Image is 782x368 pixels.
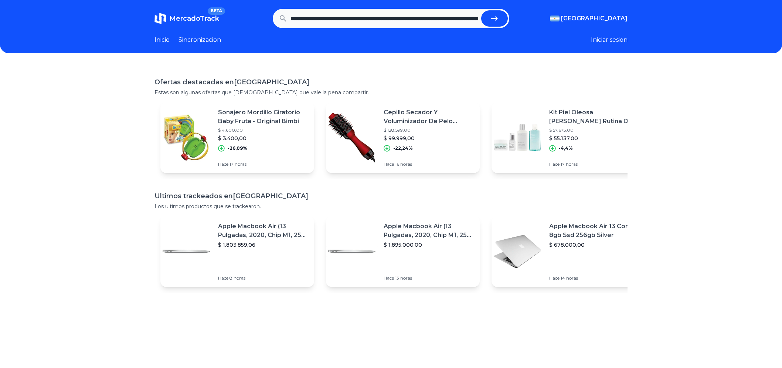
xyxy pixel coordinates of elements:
[384,275,474,281] p: Hace 13 horas
[549,108,639,126] p: Kit Piel Oleosa [PERSON_NAME] Rutina De Tratamiento Facial
[326,102,480,173] a: Featured imageCepillo Secador Y Voluminizador De Pelo Revlon Rvdr5222rla2a$ 128.599,00$ 99.999,00...
[591,36,628,44] button: Iniciar sesion
[549,241,639,249] p: $ 678.000,00
[160,216,314,287] a: Featured imageApple Macbook Air (13 Pulgadas, 2020, Chip M1, 256 Gb De Ssd, 8 Gb De Ram) - Plata$...
[549,222,639,240] p: Apple Macbook Air 13 Core I5 8gb Ssd 256gb Silver
[384,161,474,167] p: Hace 16 horas
[218,161,308,167] p: Hace 17 horas
[549,161,639,167] p: Hace 17 horas
[154,13,219,24] a: MercadoTrackBETA
[154,191,628,201] h1: Ultimos trackeados en [GEOGRAPHIC_DATA]
[208,7,225,15] span: BETA
[154,77,628,87] h1: Ofertas destacadas en [GEOGRAPHIC_DATA]
[549,127,639,133] p: $ 57.675,00
[218,275,308,281] p: Hace 8 horas
[169,14,219,23] span: MercadoTrack
[218,127,308,133] p: $ 4.600,00
[492,112,543,163] img: Featured image
[218,222,308,240] p: Apple Macbook Air (13 Pulgadas, 2020, Chip M1, 256 Gb De Ssd, 8 Gb De Ram) - Plata
[384,241,474,249] p: $ 1.895.000,00
[160,112,212,163] img: Featured image
[550,16,560,21] img: Argentina
[154,13,166,24] img: MercadoTrack
[218,135,308,142] p: $ 3.400,00
[326,216,480,287] a: Featured imageApple Macbook Air (13 Pulgadas, 2020, Chip M1, 256 Gb De Ssd, 8 Gb De Ram) - Plata$...
[384,222,474,240] p: Apple Macbook Air (13 Pulgadas, 2020, Chip M1, 256 Gb De Ssd, 8 Gb De Ram) - Plata
[218,241,308,249] p: $ 1.803.859,06
[326,226,378,277] img: Featured image
[561,14,628,23] span: [GEOGRAPHIC_DATA]
[160,226,212,277] img: Featured image
[154,203,628,210] p: Los ultimos productos que se trackearon.
[492,102,645,173] a: Featured imageKit Piel Oleosa [PERSON_NAME] Rutina De Tratamiento Facial$ 57.675,00$ 55.137,00-4,...
[550,14,628,23] button: [GEOGRAPHIC_DATA]
[154,36,170,44] a: Inicio
[549,275,639,281] p: Hace 14 horas
[160,102,314,173] a: Featured imageSonajero Mordillo Giratorio Baby Fruta - Original Bimbi$ 4.600,00$ 3.400,00-26,09%H...
[218,108,308,126] p: Sonajero Mordillo Giratorio Baby Fruta - Original Bimbi
[384,135,474,142] p: $ 99.999,00
[384,108,474,126] p: Cepillo Secador Y Voluminizador De Pelo Revlon Rvdr5222rla2a
[228,145,247,151] p: -26,09%
[559,145,573,151] p: -4,4%
[154,89,628,96] p: Estas son algunas ofertas que [DEMOGRAPHIC_DATA] que vale la pena compartir.
[178,36,221,44] a: Sincronizacion
[326,112,378,163] img: Featured image
[384,127,474,133] p: $ 128.599,00
[492,216,645,287] a: Featured imageApple Macbook Air 13 Core I5 8gb Ssd 256gb Silver$ 678.000,00Hace 14 horas
[492,226,543,277] img: Featured image
[393,145,413,151] p: -22,24%
[549,135,639,142] p: $ 55.137,00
